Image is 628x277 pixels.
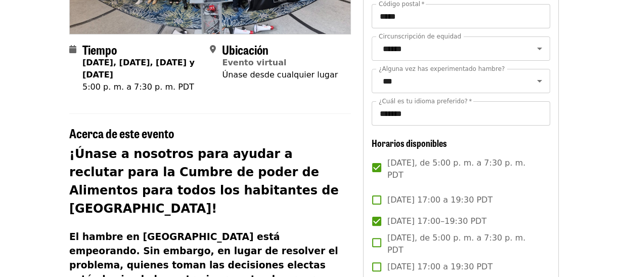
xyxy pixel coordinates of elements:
font: [DATE], [DATE], [DATE] y [DATE] [82,58,195,80]
font: Código postal [379,1,420,8]
i: icono de marcador de mapa alternativo [210,45,216,54]
font: Acerca de este evento [69,124,174,142]
font: Ubicación [222,41,268,58]
font: [DATE], de 5:00 p. m. a 7:30 p. m. PDT [387,233,525,255]
a: Evento virtual [222,58,286,67]
input: Código postal [372,4,550,28]
font: ¿Alguna vez has experimentado hambre? [379,65,505,72]
font: ¡Únase a nosotros para ayudar a reclutar para la Cumbre de poder de Alimentos para todos los habi... [69,147,339,216]
font: [DATE] 17:00 a 19:30 PDT [387,195,492,205]
font: 5:00 p. m. a 7:30 p. m. PDT [82,82,194,92]
font: Tiempo [82,41,117,58]
font: Circunscripción de equidad [379,33,461,40]
font: [DATE] 17:00–19:30 PDT [387,216,486,226]
font: [DATE] 17:00 a 19:30 PDT [387,262,492,271]
button: Open [532,74,547,88]
font: Únase desde cualquier lugar [222,70,338,80]
font: Horarios disponibles [372,136,447,149]
font: [DATE], de 5:00 p. m. a 7:30 p. m. PDT [387,158,525,180]
i: icono de calendario [69,45,76,54]
font: ¿Cuál es tu idioma preferido? [379,98,468,105]
input: ¿Cual es tu idioma preferido? [372,101,550,126]
button: Open [532,42,547,56]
